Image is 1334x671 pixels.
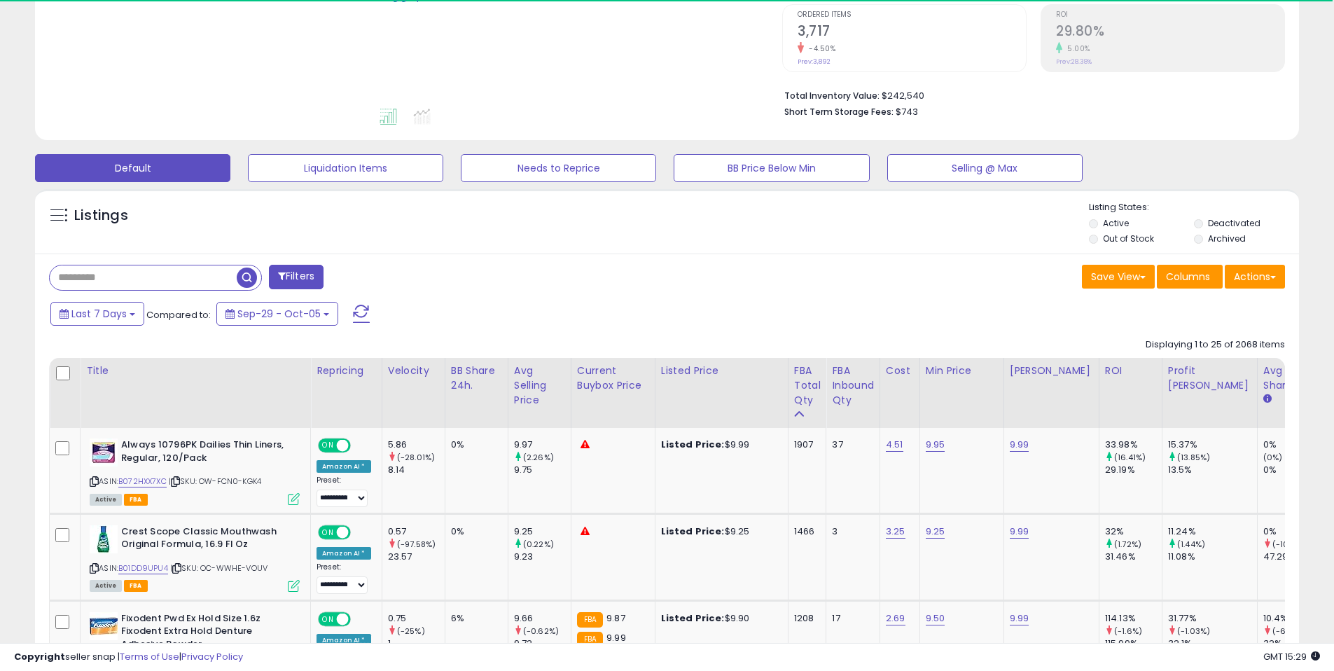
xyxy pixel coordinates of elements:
[1272,625,1307,637] small: (-67.5%)
[1263,452,1283,463] small: (0%)
[90,612,118,640] img: 51wslqlqHJL._SL40_.jpg
[461,154,656,182] button: Needs to Reprice
[794,438,816,451] div: 1907
[514,438,571,451] div: 9.97
[397,452,435,463] small: (-28.01%)
[349,440,371,452] span: OFF
[1105,551,1162,563] div: 31.46%
[1146,338,1285,352] div: Displaying 1 to 25 of 2068 items
[1168,364,1251,393] div: Profit [PERSON_NAME]
[319,613,337,625] span: ON
[121,612,291,655] b: Fixodent Pwd Ex Hold Size 1.6z Fixodent Extra Hold Denture Adhesive Powder
[451,525,497,538] div: 0%
[1056,57,1092,66] small: Prev: 28.38%
[1114,452,1146,463] small: (16.41%)
[661,525,725,538] b: Listed Price:
[317,562,371,594] div: Preset:
[1010,364,1093,378] div: [PERSON_NAME]
[661,612,777,625] div: $9.90
[804,43,835,54] small: -4.50%
[317,460,371,473] div: Amazon AI *
[577,612,603,628] small: FBA
[1010,611,1029,625] a: 9.99
[124,494,148,506] span: FBA
[514,364,565,408] div: Avg Selling Price
[35,154,230,182] button: Default
[169,476,261,487] span: | SKU: OW-FCN0-KGK4
[1114,539,1141,550] small: (1.72%)
[1105,464,1162,476] div: 29.19%
[794,612,816,625] div: 1208
[397,625,425,637] small: (-25%)
[388,364,439,378] div: Velocity
[1010,525,1029,539] a: 9.99
[514,464,571,476] div: 9.75
[832,612,869,625] div: 17
[926,364,998,378] div: Min Price
[451,612,497,625] div: 6%
[606,611,625,625] span: 9.87
[784,86,1274,103] li: $242,540
[661,438,777,451] div: $9.99
[1168,612,1257,625] div: 31.77%
[886,525,905,539] a: 3.25
[896,105,918,118] span: $743
[170,562,268,574] span: | SKU: OC-WWHE-VOUV
[317,547,371,560] div: Amazon AI *
[832,364,874,408] div: FBA inbound Qty
[319,440,337,452] span: ON
[1263,464,1320,476] div: 0%
[661,364,782,378] div: Listed Price
[248,154,443,182] button: Liquidation Items
[120,650,179,663] a: Terms of Use
[794,364,821,408] div: FBA Total Qty
[1103,217,1129,229] label: Active
[237,307,321,321] span: Sep-29 - Oct-05
[1105,438,1162,451] div: 33.98%
[798,57,831,66] small: Prev: 3,892
[121,525,291,555] b: Crest Scope Classic Mouthwash Original Formula, 16.9 Fl Oz
[1208,217,1260,229] label: Deactivated
[798,23,1026,42] h2: 3,717
[1056,23,1284,42] h2: 29.80%
[74,206,128,226] h5: Listings
[1263,393,1272,406] small: Avg BB Share.
[124,580,148,592] span: FBA
[661,611,725,625] b: Listed Price:
[86,364,305,378] div: Title
[514,551,571,563] div: 9.23
[887,154,1083,182] button: Selling @ Max
[317,476,371,507] div: Preset:
[1168,525,1257,538] div: 11.24%
[319,526,337,538] span: ON
[514,525,571,538] div: 9.25
[1157,265,1223,289] button: Columns
[1105,612,1162,625] div: 114.13%
[1263,551,1320,563] div: 47.29%
[523,452,554,463] small: (2.26%)
[886,438,903,452] a: 4.51
[1177,625,1210,637] small: (-1.03%)
[146,308,211,321] span: Compared to:
[1166,270,1210,284] span: Columns
[388,551,445,563] div: 23.57
[451,438,497,451] div: 0%
[1103,233,1154,244] label: Out of Stock
[926,525,945,539] a: 9.25
[1105,364,1156,378] div: ROI
[661,525,777,538] div: $9.25
[1082,265,1155,289] button: Save View
[397,539,436,550] small: (-97.58%)
[388,438,445,451] div: 5.86
[886,364,914,378] div: Cost
[90,525,118,553] img: 4121m3I1zqL._SL40_.jpg
[121,438,291,468] b: Always 10796PK Dailies Thin Liners, Regular, 120/Pack
[14,650,65,663] strong: Copyright
[1177,539,1205,550] small: (1.44%)
[1263,364,1314,393] div: Avg BB Share
[181,650,243,663] a: Privacy Policy
[784,90,880,102] b: Total Inventory Value:
[388,612,445,625] div: 0.75
[349,526,371,538] span: OFF
[50,302,144,326] button: Last 7 Days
